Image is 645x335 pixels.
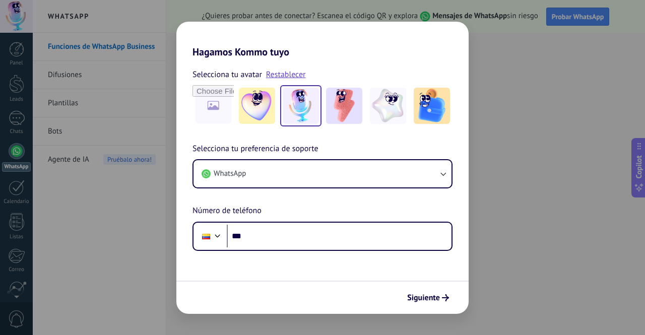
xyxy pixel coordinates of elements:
a: Restablecer [266,70,306,80]
div: Colombia: + 57 [197,226,216,247]
img: -1.jpeg [239,88,275,124]
button: WhatsApp [193,160,451,187]
img: -4.jpeg [370,88,406,124]
button: Siguiente [403,289,454,306]
img: -2.jpeg [283,88,319,124]
h2: Hagamos Kommo tuyo [176,22,469,58]
span: Siguiente [407,294,440,301]
span: Número de teléfono [192,205,262,218]
img: -3.jpeg [326,88,362,124]
span: WhatsApp [214,169,246,179]
span: Selecciona tu avatar [192,68,262,81]
span: Selecciona tu preferencia de soporte [192,143,318,156]
img: -5.jpeg [414,88,450,124]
